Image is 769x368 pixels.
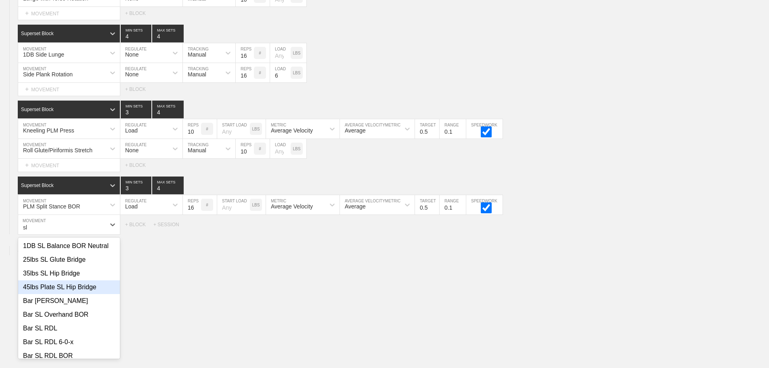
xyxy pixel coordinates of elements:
[25,10,29,17] span: +
[345,203,366,210] div: Average
[206,203,208,207] p: #
[259,147,261,151] p: #
[125,127,138,134] div: Load
[125,162,153,168] div: + BLOCK
[18,267,120,280] div: 35lbs SL Hip Bridge
[21,31,54,36] div: Superset Block
[293,51,301,55] p: LBS
[252,203,260,207] p: LBS
[125,51,138,58] div: None
[125,71,138,78] div: None
[271,203,313,210] div: Average Velocity
[18,246,56,255] div: WEEK 4
[125,222,153,227] div: + BLOCK
[18,349,120,363] div: Bar SL RDL BOR
[23,147,92,154] div: Roll Glute/Piriformis Stretch
[188,147,206,154] div: Manual
[293,147,301,151] p: LBS
[18,239,120,253] div: 1DB SL Balance BOR Neutral
[18,248,21,254] span: +
[125,147,138,154] div: None
[188,71,206,78] div: Manual
[729,329,769,368] iframe: Chat Widget
[270,43,291,63] input: Any
[18,7,120,20] div: MOVEMENT
[25,162,29,168] span: +
[152,101,184,118] input: None
[125,203,138,210] div: Load
[18,253,120,267] div: 25lbs SL Glute Bridge
[270,139,291,158] input: Any
[18,308,120,322] div: Bar SL Overhand BOR
[259,71,261,75] p: #
[23,203,80,210] div: PLM Split Stance BOR
[217,195,250,214] input: Any
[23,127,74,134] div: Kneeling PLM Press
[23,51,64,58] div: 1DB Side Lunge
[188,51,206,58] div: Manual
[252,127,260,131] p: LBS
[18,280,120,294] div: 45lbs Plate SL Hip Bridge
[152,177,184,194] input: None
[18,83,120,96] div: MOVEMENT
[259,51,261,55] p: #
[18,322,120,335] div: Bar SL RDL
[125,86,153,92] div: + BLOCK
[23,71,73,78] div: Side Plank Rotation
[21,183,54,188] div: Superset Block
[18,335,120,349] div: Bar SL RDL 6-0-x
[345,127,366,134] div: Average
[293,71,301,75] p: LBS
[271,127,313,134] div: Average Velocity
[206,127,208,131] p: #
[18,294,120,308] div: Bar [PERSON_NAME]
[152,25,184,42] input: None
[21,107,54,112] div: Superset Block
[25,86,29,93] span: +
[217,119,250,139] input: Any
[125,11,153,16] div: + BLOCK
[153,222,186,227] div: + SESSION
[270,63,291,82] input: Any
[18,159,120,172] div: MOVEMENT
